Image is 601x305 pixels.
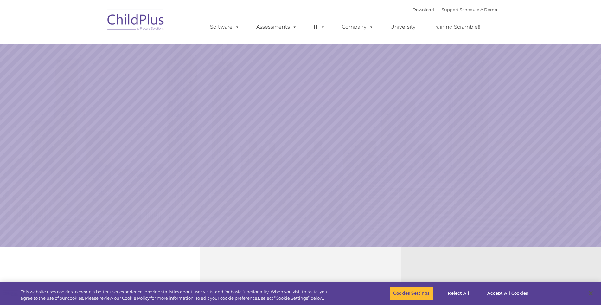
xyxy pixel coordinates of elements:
a: Schedule A Demo [460,7,497,12]
img: ChildPlus by Procare Solutions [104,5,168,37]
a: Support [442,7,458,12]
a: Learn More [408,179,509,206]
a: Software [204,21,246,33]
button: Reject All [439,287,478,300]
a: Training Scramble!! [426,21,487,33]
a: Assessments [250,21,303,33]
button: Cookies Settings [390,287,433,300]
a: IT [307,21,331,33]
div: This website uses cookies to create a better user experience, provide statistics about user visit... [21,289,330,301]
font: | [412,7,497,12]
button: Accept All Cookies [484,287,532,300]
a: Company [336,21,380,33]
a: Download [412,7,434,12]
a: University [384,21,422,33]
button: Close [584,286,598,300]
